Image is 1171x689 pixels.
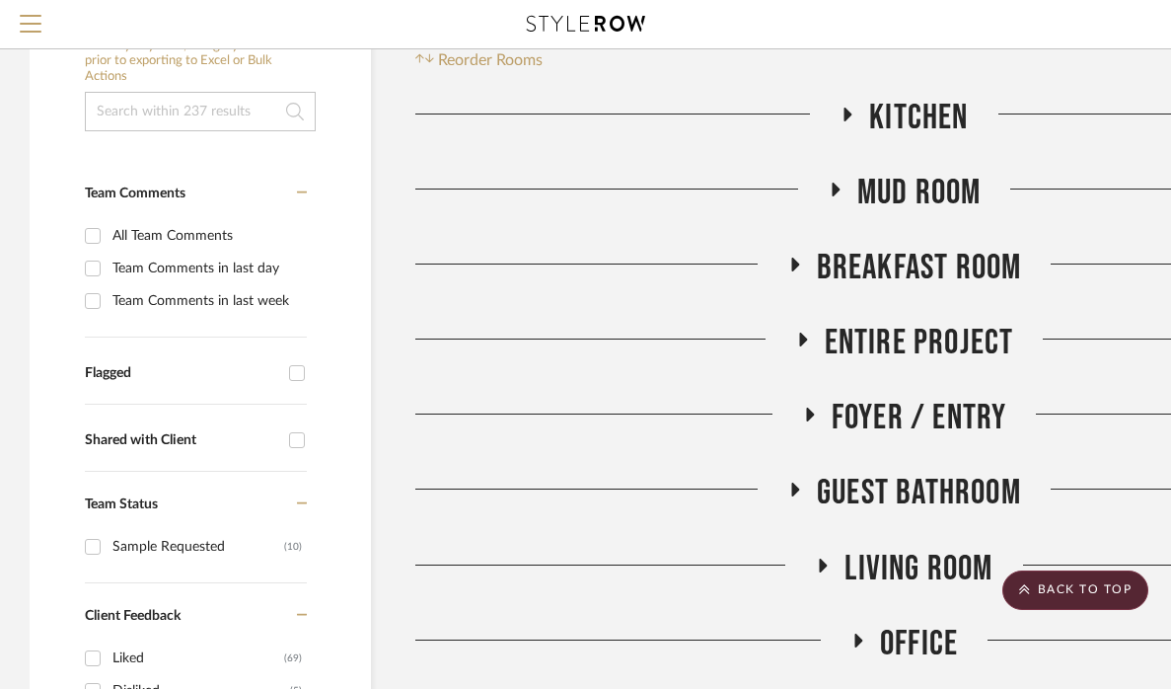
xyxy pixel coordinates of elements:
div: (10) [284,531,302,563]
div: Flagged [85,365,279,382]
span: Team Status [85,498,158,511]
span: Guest Bathroom [817,472,1021,514]
div: Liked [112,643,284,674]
span: Living Room [844,548,992,590]
span: Office [880,623,958,665]
div: Team Comments in last day [112,253,302,284]
div: Sample Requested [112,531,284,563]
span: Foyer / Entry [832,397,1007,439]
scroll-to-top-button: BACK TO TOP [1002,571,1148,610]
div: All Team Comments [112,220,302,252]
span: Reorder Rooms [438,48,543,72]
span: Breakfast Room [817,247,1022,289]
span: Kitchen [869,97,968,139]
button: Reorder Rooms [415,48,543,72]
div: Shared with Client [85,432,279,449]
span: Entire Project [825,322,1014,364]
h6: Filter by keyword, category or name prior to exporting to Excel or Bulk Actions [85,38,316,85]
div: (69) [284,643,302,674]
span: Team Comments [85,187,185,200]
span: Mud Room [857,172,982,214]
input: Search within 237 results [85,92,316,131]
div: Team Comments in last week [112,285,302,317]
span: Client Feedback [85,609,181,623]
